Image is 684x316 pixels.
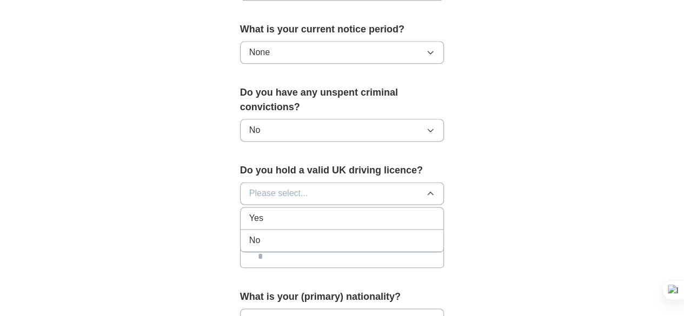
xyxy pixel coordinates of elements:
span: Please select... [249,187,308,200]
span: No [249,234,260,247]
span: None [249,46,270,59]
label: Do you have any unspent criminal convictions? [240,85,444,115]
label: What is your (primary) nationality? [240,290,444,304]
label: What is your current notice period? [240,22,444,37]
button: Please select... [240,182,444,205]
button: None [240,41,444,64]
span: Yes [249,212,263,225]
span: No [249,124,260,137]
button: No [240,119,444,142]
label: Do you hold a valid UK driving licence? [240,163,444,178]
